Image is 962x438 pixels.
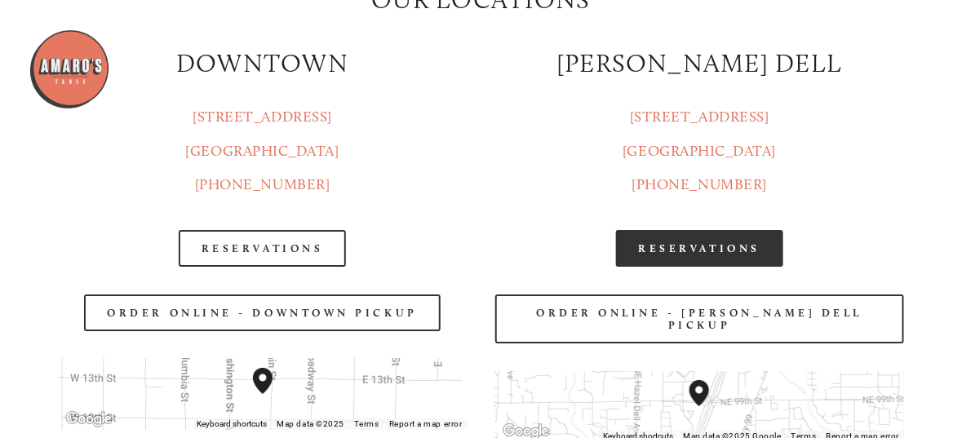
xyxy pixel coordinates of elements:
[62,409,116,430] img: Google
[495,294,905,343] a: Order Online - [PERSON_NAME] Dell Pickup
[354,419,379,428] a: Terms
[623,108,776,159] a: [STREET_ADDRESS][GEOGRAPHIC_DATA]
[197,418,268,430] button: Keyboard shortcuts
[84,294,441,331] a: Order Online - Downtown pickup
[179,230,347,267] a: Reservations
[186,108,339,159] a: [STREET_ADDRESS][GEOGRAPHIC_DATA]
[277,419,345,428] span: Map data ©2025
[389,419,463,428] a: Report a map error
[632,175,768,193] a: [PHONE_NUMBER]
[62,409,116,430] a: Open this area in Google Maps (opens a new window)
[195,175,330,193] a: [PHONE_NUMBER]
[253,368,292,420] div: Amaro's Table 1220 Main Street vancouver, United States
[29,29,110,110] img: Amaro's Table
[616,230,784,267] a: Reservations
[689,380,729,432] div: Amaro's Table 816 Northeast 98th Circle Vancouver, WA, 98665, United States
